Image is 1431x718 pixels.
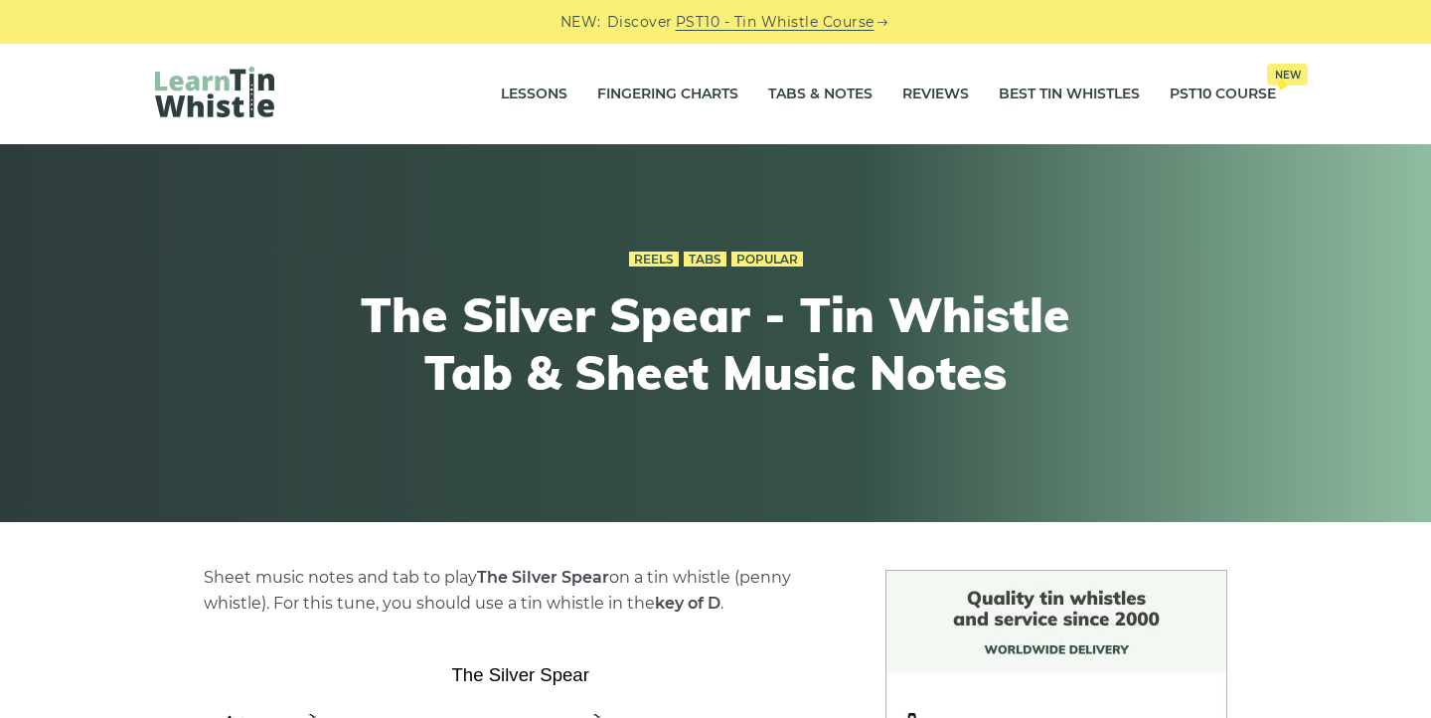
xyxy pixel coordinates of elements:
[768,70,873,119] a: Tabs & Notes
[204,565,838,617] p: Sheet music notes and tab to play on a tin whistle (penny whistle). For this tune, you should use...
[155,67,274,117] img: LearnTinWhistle.com
[1267,64,1308,86] span: New
[501,70,567,119] a: Lessons
[999,70,1140,119] a: Best Tin Whistles
[350,286,1081,401] h1: The Silver Spear - Tin Whistle Tab & Sheet Music Notes
[629,252,679,268] a: Reels
[655,594,720,613] strong: key of D
[902,70,969,119] a: Reviews
[684,252,726,268] a: Tabs
[597,70,738,119] a: Fingering Charts
[477,568,609,587] strong: The Silver Spear
[1170,70,1276,119] a: PST10 CourseNew
[731,252,803,268] a: Popular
